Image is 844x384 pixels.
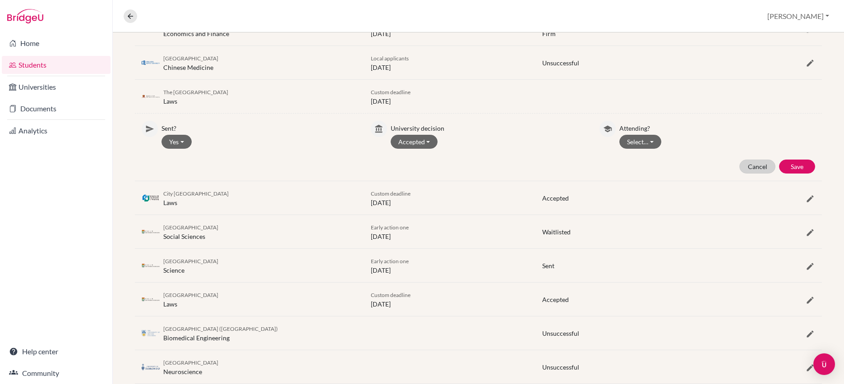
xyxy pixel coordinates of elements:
[542,262,554,270] span: Sent
[142,296,160,303] img: hk_hku_3y_9pupn.png
[142,364,160,370] img: ca_tor_9z1g8r0r.png
[142,262,160,269] img: hk_hku_3y_9pupn.png
[364,53,536,72] div: [DATE]
[371,89,410,96] span: Custom deadline
[371,258,409,265] span: Early action one
[763,8,833,25] button: [PERSON_NAME]
[391,121,586,133] p: University decision
[142,59,160,66] img: hk_hkb_65atdhce.png
[163,190,229,197] span: City [GEOGRAPHIC_DATA]
[371,224,409,231] span: Early action one
[364,290,536,309] div: [DATE]
[163,188,229,207] div: Laws
[163,357,218,376] div: Neuroscience
[2,122,111,140] a: Analytics
[163,224,218,231] span: [GEOGRAPHIC_DATA]
[2,364,111,382] a: Community
[813,353,835,375] div: Open Intercom Messenger
[364,87,536,106] div: [DATE]
[364,188,536,207] div: [DATE]
[391,135,438,149] button: Accepted
[163,292,218,298] span: [GEOGRAPHIC_DATA]
[542,194,569,202] span: Accepted
[7,9,43,23] img: Bridge-U
[142,93,160,100] img: hk_cuh_umd31uiy.png
[163,324,278,343] div: Biomedical Engineering
[364,256,536,275] div: [DATE]
[542,29,579,38] span: Firm
[2,78,111,96] a: Universities
[542,296,569,303] span: Accepted
[163,89,228,96] span: The [GEOGRAPHIC_DATA]
[163,256,218,275] div: Science
[163,222,218,241] div: Social Sciences
[142,229,160,235] img: hk_hku_3y_9pupn.png
[2,343,111,361] a: Help center
[161,121,357,133] p: Sent?
[542,228,571,236] span: Waitlisted
[163,359,218,366] span: [GEOGRAPHIC_DATA]
[142,195,160,201] img: hk_cit_ezhr735z.png
[739,160,775,174] button: Cancel
[542,59,579,67] span: Unsuccessful
[542,363,579,371] span: Unsuccessful
[542,329,579,337] span: Unsuccessful
[163,55,218,62] span: [GEOGRAPHIC_DATA]
[371,55,409,62] span: Local applicants
[2,56,111,74] a: Students
[2,34,111,52] a: Home
[142,330,160,337] img: ca_ubc_2qsoq9s0.png
[779,160,815,174] button: Save
[163,325,278,332] span: [GEOGRAPHIC_DATA] ([GEOGRAPHIC_DATA])
[161,135,192,149] button: Yes
[163,53,218,72] div: Chinese Medicine
[163,87,228,106] div: Laws
[371,292,410,298] span: Custom deadline
[163,290,218,309] div: Laws
[163,258,218,265] span: [GEOGRAPHIC_DATA]
[2,100,111,118] a: Documents
[619,121,815,133] p: Attending?
[619,135,661,149] button: Select…
[371,190,410,197] span: Custom deadline
[364,222,536,241] div: [DATE]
